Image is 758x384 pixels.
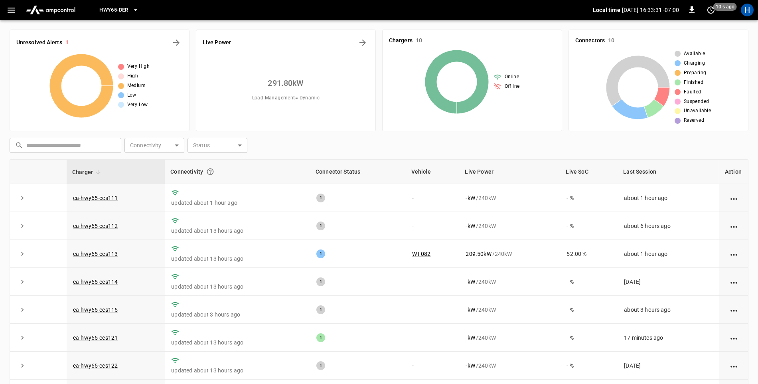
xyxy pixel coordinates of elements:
[466,334,475,342] p: - kW
[389,36,413,45] h6: Chargers
[560,184,618,212] td: - %
[705,4,717,16] button: set refresh interval
[684,59,705,67] span: Charging
[466,278,554,286] div: / 240 kW
[171,311,304,319] p: updated about 3 hours ago
[729,194,739,202] div: action cell options
[73,195,118,201] a: ca-hwy65-ccs111
[684,98,709,106] span: Suspended
[560,160,618,184] th: Live SoC
[127,82,146,90] span: Medium
[466,362,475,370] p: - kW
[466,222,554,230] div: / 240 kW
[459,160,560,184] th: Live Power
[73,251,118,257] a: ca-hwy65-ccs113
[466,222,475,230] p: - kW
[412,251,431,257] a: WT-082
[466,194,554,202] div: / 240 kW
[713,3,737,11] span: 10 s ago
[729,334,739,342] div: action cell options
[23,2,79,18] img: ampcontrol.io logo
[73,279,118,285] a: ca-hwy65-ccs114
[618,352,719,380] td: [DATE]
[729,306,739,314] div: action cell options
[316,194,325,202] div: 1
[618,268,719,296] td: [DATE]
[466,362,554,370] div: / 240 kW
[618,160,719,184] th: Last Session
[466,194,475,202] p: - kW
[684,88,701,96] span: Faulted
[622,6,679,14] p: [DATE] 16:33:31 -07:00
[618,324,719,352] td: 17 minutes ago
[316,333,325,342] div: 1
[618,240,719,268] td: about 1 hour ago
[406,296,460,324] td: -
[16,220,28,232] button: expand row
[127,91,136,99] span: Low
[171,283,304,291] p: updated about 13 hours ago
[560,240,618,268] td: 52.00 %
[127,72,138,80] span: High
[171,366,304,374] p: updated about 13 hours ago
[16,192,28,204] button: expand row
[684,79,703,87] span: Finished
[252,94,320,102] span: Load Management = Dynamic
[618,212,719,240] td: about 6 hours ago
[406,212,460,240] td: -
[316,222,325,230] div: 1
[171,255,304,263] p: updated about 13 hours ago
[316,361,325,370] div: 1
[171,227,304,235] p: updated about 13 hours ago
[171,199,304,207] p: updated about 1 hour ago
[560,352,618,380] td: - %
[406,352,460,380] td: -
[310,160,406,184] th: Connector Status
[466,334,554,342] div: / 240 kW
[684,50,705,58] span: Available
[406,268,460,296] td: -
[16,332,28,344] button: expand row
[16,38,62,47] h6: Unresolved Alerts
[618,184,719,212] td: about 1 hour ago
[356,36,369,49] button: Energy Overview
[127,101,148,109] span: Very Low
[203,38,231,47] h6: Live Power
[466,250,491,258] p: 209.50 kW
[316,249,325,258] div: 1
[73,307,118,313] a: ca-hwy65-ccs115
[684,107,711,115] span: Unavailable
[560,324,618,352] td: - %
[593,6,620,14] p: Local time
[316,277,325,286] div: 1
[729,222,739,230] div: action cell options
[170,164,304,179] div: Connectivity
[16,248,28,260] button: expand row
[99,6,128,15] span: HWY65-DER
[729,362,739,370] div: action cell options
[16,304,28,316] button: expand row
[684,117,704,125] span: Reserved
[466,250,554,258] div: / 240 kW
[171,338,304,346] p: updated about 13 hours ago
[73,335,118,341] a: ca-hwy65-ccs121
[560,296,618,324] td: - %
[72,167,103,177] span: Charger
[16,360,28,372] button: expand row
[741,4,754,16] div: profile-icon
[203,164,217,179] button: Connection between the charger and our software.
[65,38,69,47] h6: 1
[466,278,475,286] p: - kW
[73,362,118,369] a: ca-hwy65-ccs122
[618,296,719,324] td: about 3 hours ago
[16,276,28,288] button: expand row
[127,63,150,71] span: Very High
[560,212,618,240] td: - %
[719,160,748,184] th: Action
[729,250,739,258] div: action cell options
[466,306,475,314] p: - kW
[416,36,422,45] h6: 10
[170,36,183,49] button: All Alerts
[560,268,618,296] td: - %
[73,223,118,229] a: ca-hwy65-ccs112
